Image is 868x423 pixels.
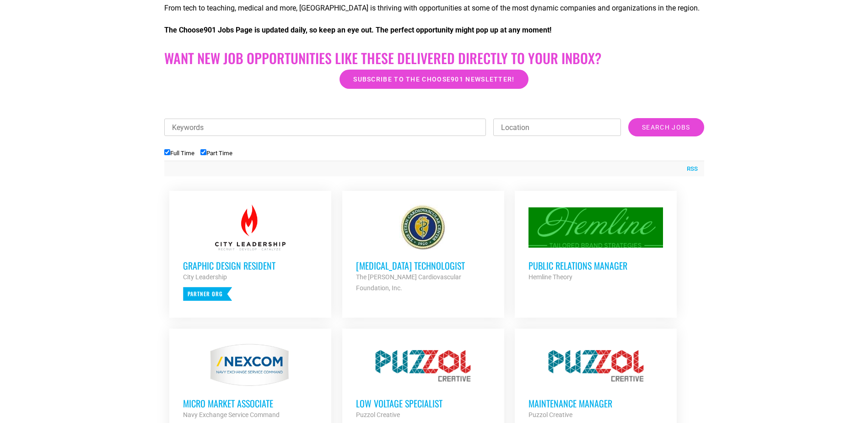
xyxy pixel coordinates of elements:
input: Full Time [164,149,170,155]
strong: The [PERSON_NAME] Cardiovascular Foundation, Inc. [356,273,461,292]
h3: Low Voltage Specialist [356,397,491,409]
a: Public Relations Manager Hemline Theory [515,191,677,296]
h2: Want New Job Opportunities like these Delivered Directly to your Inbox? [164,50,704,66]
strong: Hemline Theory [528,273,572,281]
strong: The Choose901 Jobs Page is updated daily, so keep an eye out. The perfect opportunity might pop u... [164,26,551,34]
p: Partner Org [183,287,232,301]
strong: City Leadership [183,273,227,281]
label: Part Time [200,150,232,157]
strong: Navy Exchange Service Command [183,411,280,418]
h3: Maintenance Manager [528,397,663,409]
input: Location [493,119,621,136]
a: [MEDICAL_DATA] Technologist The [PERSON_NAME] Cardiovascular Foundation, Inc. [342,191,504,307]
span: Subscribe to the Choose901 newsletter! [353,76,514,82]
a: Subscribe to the Choose901 newsletter! [340,70,528,89]
strong: Puzzol Creative [356,411,400,418]
h3: [MEDICAL_DATA] Technologist [356,260,491,271]
h3: MICRO MARKET ASSOCIATE [183,397,318,409]
h3: Public Relations Manager [528,260,663,271]
a: Graphic Design Resident City Leadership Partner Org [169,191,331,315]
h3: Graphic Design Resident [183,260,318,271]
label: Full Time [164,150,194,157]
input: Keywords [164,119,486,136]
input: Part Time [200,149,206,155]
input: Search Jobs [628,118,704,136]
a: RSS [682,164,698,174]
p: From tech to teaching, medical and more, [GEOGRAPHIC_DATA] is thriving with opportunities at some... [164,3,704,14]
strong: Puzzol Creative [528,411,572,418]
